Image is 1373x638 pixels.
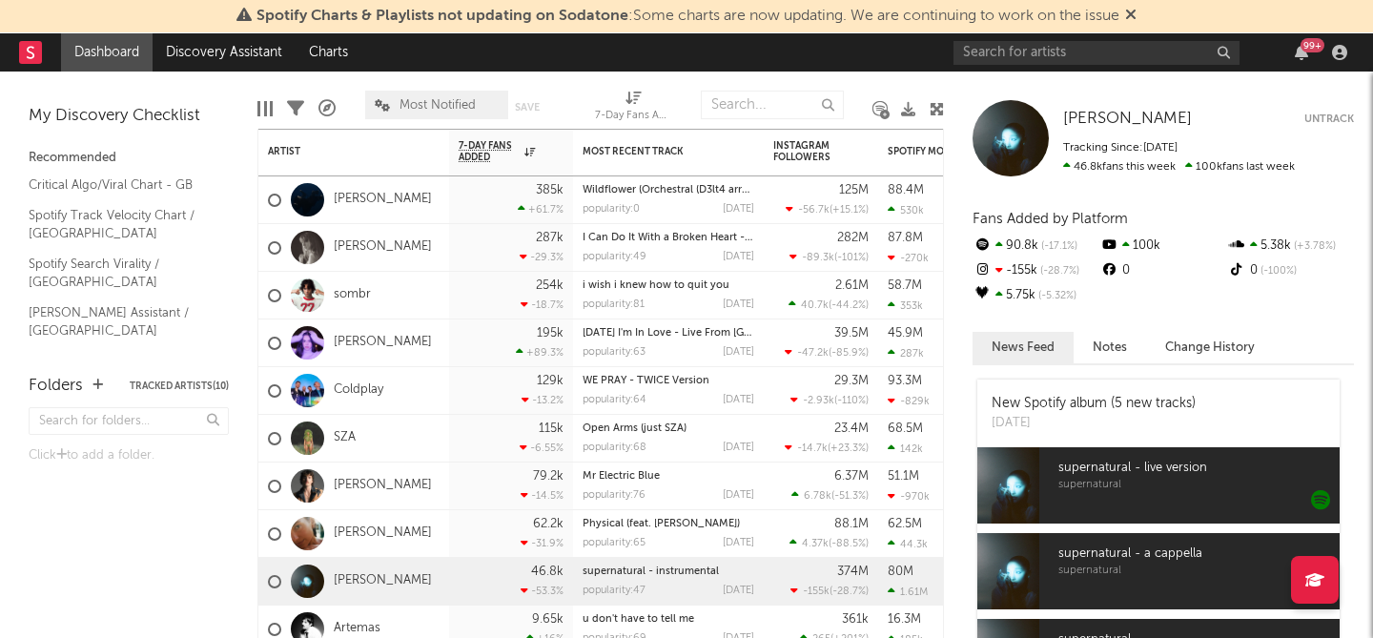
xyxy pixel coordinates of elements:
span: Dismiss [1125,9,1137,24]
div: -53.3 % [521,585,564,597]
button: Tracked Artists(10) [130,381,229,391]
span: -47.2k [797,348,829,359]
a: supernatural - instrumental [583,566,719,577]
div: [DATE] [992,414,1196,433]
div: ( ) [789,298,869,311]
div: Most Recent Track [583,146,726,157]
div: 87.8M [888,232,923,244]
div: 100k [1099,234,1226,258]
div: ( ) [789,251,869,263]
div: 287k [536,232,564,244]
div: I Can Do It With a Broken Heart - Dombresky Remix [583,233,754,243]
span: 40.7k [801,300,829,311]
a: i wish i knew how to quit you [583,280,729,291]
span: -100 % [1258,266,1297,277]
div: 88.4M [888,184,924,196]
span: 4.37k [802,539,829,549]
div: 530k [888,204,924,216]
div: 282M [837,232,869,244]
div: 62.5M [888,518,922,530]
div: 0 [1099,258,1226,283]
span: +23.3 % [830,443,866,454]
div: WE PRAY - TWICE Version [583,376,754,386]
div: 88.1M [834,518,869,530]
button: News Feed [973,332,1074,363]
div: -270k [888,252,929,264]
div: 7-Day Fans Added (7-Day Fans Added) [595,105,671,128]
span: -44.2 % [831,300,866,311]
div: 254k [536,279,564,292]
div: [DATE] [723,347,754,358]
button: Notes [1074,332,1146,363]
div: ( ) [785,346,869,359]
div: popularity: 49 [583,252,646,262]
span: Most Notified [400,99,476,112]
div: 142k [888,442,923,455]
div: Instagram Followers [773,140,840,163]
a: u don't have to tell me [583,614,694,625]
div: Filters [287,81,304,136]
div: ( ) [785,442,869,454]
a: [DATE] I'm In Love - Live From [GEOGRAPHIC_DATA] [583,328,841,339]
span: supernatural - a cappella [1058,543,1340,566]
div: [DATE] [723,442,754,453]
a: Critical Algo/Viral Chart - GB [29,175,210,196]
input: Search for artists [953,41,1240,65]
div: popularity: 47 [583,586,646,596]
div: Artist [268,146,411,157]
div: supernatural - instrumental [583,566,754,577]
div: Folders [29,375,83,398]
input: Search for folders... [29,407,229,435]
span: 6.78k [804,491,831,502]
a: [PERSON_NAME] [334,192,432,208]
div: 125M [839,184,869,196]
div: 23.4M [834,422,869,435]
button: 99+ [1295,45,1308,60]
span: -88.5 % [831,539,866,549]
div: 44.3k [888,538,928,550]
div: Recommended [29,147,229,170]
div: +89.3 % [516,346,564,359]
div: ( ) [786,203,869,216]
div: 361k [842,613,869,626]
div: [DATE] [723,299,754,310]
div: Edit Columns [257,81,273,136]
div: -14.5 % [521,489,564,502]
div: ( ) [791,489,869,502]
div: popularity: 64 [583,395,646,405]
div: i wish i knew how to quit you [583,280,754,291]
div: My Discovery Checklist [29,105,229,128]
span: Fans Added by Platform [973,212,1128,226]
span: -51.3 % [834,491,866,502]
span: +3.78 % [1291,241,1336,252]
div: 1.61M [888,586,928,598]
a: [PERSON_NAME] [334,478,432,494]
div: -970k [888,490,930,503]
input: Search... [701,91,844,119]
div: Click to add a folder. [29,444,229,467]
div: 80M [888,566,913,578]
span: supernatural [1058,566,1340,577]
span: -85.9 % [831,348,866,359]
div: u don't have to tell me [583,614,754,625]
div: 7-Day Fans Added (7-Day Fans Added) [595,81,671,136]
div: 93.3M [888,375,922,387]
a: [PERSON_NAME] [334,239,432,256]
span: -28.7 % [832,587,866,597]
div: popularity: 65 [583,538,646,548]
span: 100k fans last week [1063,161,1295,173]
span: [PERSON_NAME] [1063,111,1192,127]
div: ( ) [789,537,869,549]
div: [DATE] [723,538,754,548]
div: 62.2k [533,518,564,530]
span: -89.3k [802,253,834,263]
span: +15.1 % [832,205,866,216]
div: Physical (feat. Troye Sivan) [583,519,754,529]
a: SZA [334,430,356,446]
span: -101 % [837,253,866,263]
a: Wildflower (Orchestral (D3lt4 arrang.) [583,185,767,196]
div: 0 [1227,258,1354,283]
div: +61.7 % [518,203,564,216]
span: -2.93k [803,396,834,406]
div: popularity: 63 [583,347,646,358]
